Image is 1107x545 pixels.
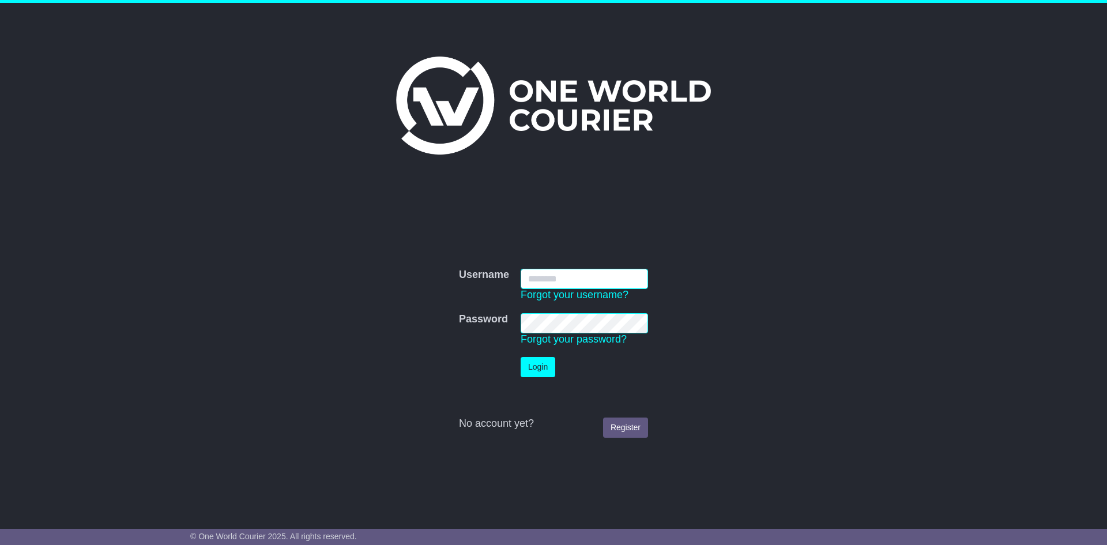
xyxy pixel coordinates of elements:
[459,313,508,326] label: Password
[459,269,509,281] label: Username
[459,418,648,430] div: No account yet?
[190,532,357,541] span: © One World Courier 2025. All rights reserved.
[603,418,648,438] a: Register
[521,357,555,377] button: Login
[521,333,627,345] a: Forgot your password?
[396,57,711,155] img: One World
[521,289,628,300] a: Forgot your username?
